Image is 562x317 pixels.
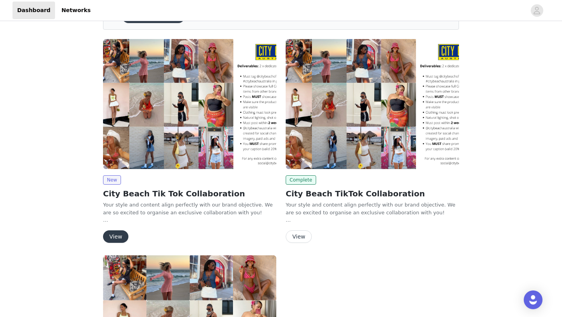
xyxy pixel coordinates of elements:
[103,230,128,243] button: View
[286,188,459,199] h2: City Beach TikTok Collaboration
[103,188,276,199] h2: City Beach Tik Tok Collaboration
[103,202,273,215] span: Your style and content align perfectly with our brand objective. We are so excited to organise an...
[524,290,542,309] div: Open Intercom Messenger
[103,234,128,240] a: View
[286,234,312,240] a: View
[286,39,459,169] img: City Beach
[286,202,455,215] span: Your style and content align perfectly with our brand objective. We are so excited to organise an...
[533,4,541,17] div: avatar
[57,2,95,19] a: Networks
[103,39,276,169] img: City Beach
[286,230,312,243] button: View
[286,175,316,185] span: Complete
[12,2,55,19] a: Dashboard
[103,175,121,185] span: New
